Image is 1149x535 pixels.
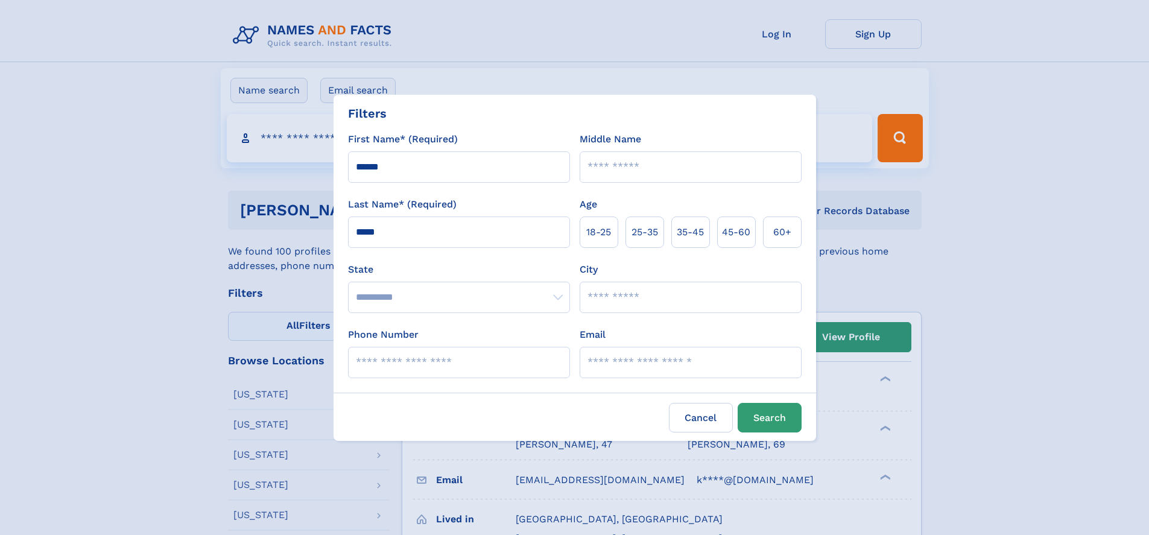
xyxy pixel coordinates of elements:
label: First Name* (Required) [348,132,458,147]
label: State [348,262,570,277]
span: 35‑45 [677,225,704,239]
span: 18‑25 [586,225,611,239]
span: 60+ [773,225,791,239]
label: City [580,262,598,277]
label: Last Name* (Required) [348,197,457,212]
label: Phone Number [348,328,419,342]
span: 25‑35 [631,225,658,239]
label: Age [580,197,597,212]
label: Cancel [669,403,733,432]
label: Middle Name [580,132,641,147]
span: 45‑60 [722,225,750,239]
div: Filters [348,104,387,122]
label: Email [580,328,606,342]
button: Search [738,403,802,432]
